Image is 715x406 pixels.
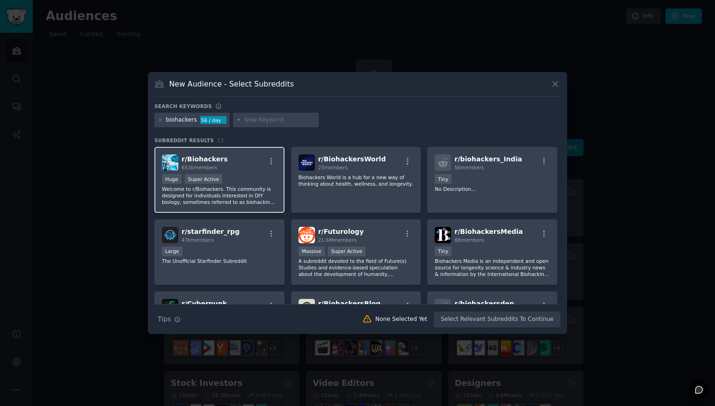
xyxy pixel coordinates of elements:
[375,315,427,324] div: None Selected Yet
[182,237,214,243] span: 47k members
[435,174,452,184] div: Tiny
[299,154,315,171] img: BiohackersWorld
[158,314,171,324] span: Tips
[166,116,197,124] div: biohackers
[435,258,550,277] p: Biohackers Media is an independent and open source for longevity science & industry news & inform...
[435,186,550,192] p: No Description...
[328,246,366,256] div: Super Active
[454,300,514,307] span: r/ biohackersden
[182,228,240,235] span: r/ starfinder_rpg
[200,116,226,124] div: 56 / day
[318,237,357,243] span: 21.6M members
[162,174,182,184] div: Huge
[318,300,381,307] span: r/ BiohackersBlog
[318,228,364,235] span: r/ Futurology
[162,227,178,243] img: starfinder_rpg
[299,258,414,277] p: A subreddit devoted to the field of Future(s) Studies and evidence-based speculation about the de...
[162,258,277,264] p: The Unofficial Starfinder Subreddit
[217,138,224,143] span: 13
[454,155,522,163] span: r/ biohackers_India
[244,116,315,124] input: New Keyword
[162,246,182,256] div: Large
[154,103,212,109] h3: Search keywords
[162,299,178,315] img: Cyberpunk
[318,155,386,163] span: r/ BiohackersWorld
[435,246,452,256] div: Tiny
[169,79,294,89] h3: New Audience - Select Subreddits
[162,186,277,205] p: Welcome to r/Biohackers. This community is designed for individuals interested in DIY biology, so...
[182,155,228,163] span: r/ Biohackers
[454,165,484,170] span: 56 members
[454,237,484,243] span: 88 members
[299,246,325,256] div: Massive
[299,227,315,243] img: Futurology
[154,137,214,144] span: Subreddit Results
[182,300,227,307] span: r/ Cyberpunk
[162,154,178,171] img: Biohackers
[435,227,451,243] img: BiohackersMedia
[182,165,217,170] span: 653k members
[185,174,223,184] div: Super Active
[299,299,315,315] img: BiohackersBlog
[318,165,348,170] span: 23 members
[299,174,414,187] p: Biohackers World is a hub for a new way of thinking about health, wellness, and longevity.
[454,228,523,235] span: r/ BiohackersMedia
[154,311,184,327] button: Tips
